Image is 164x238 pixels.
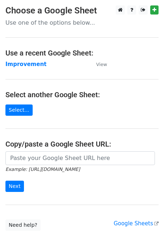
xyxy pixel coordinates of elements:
a: Google Sheets [114,220,159,227]
a: View [89,61,107,67]
h4: Select another Google Sheet: [5,90,159,99]
h4: Use a recent Google Sheet: [5,49,159,57]
a: Select... [5,104,33,116]
h4: Copy/paste a Google Sheet URL: [5,140,159,148]
p: Use one of the options below... [5,19,159,26]
a: Need help? [5,219,41,231]
h3: Choose a Google Sheet [5,5,159,16]
input: Next [5,181,24,192]
small: Example: [URL][DOMAIN_NAME] [5,167,80,172]
a: Improvement [5,61,46,67]
small: View [96,62,107,67]
input: Paste your Google Sheet URL here [5,151,155,165]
